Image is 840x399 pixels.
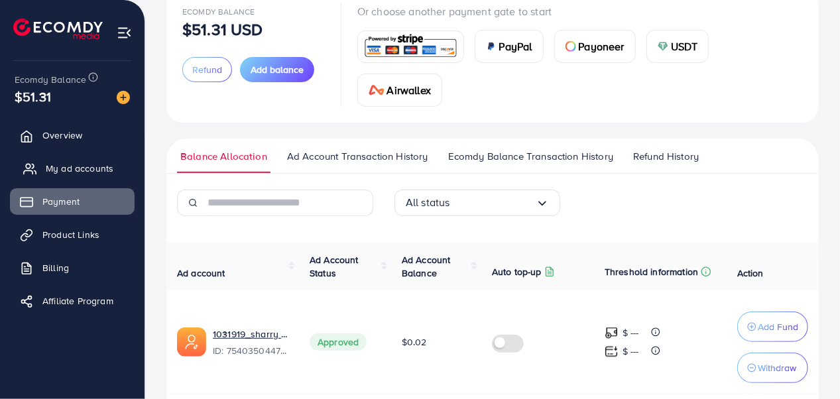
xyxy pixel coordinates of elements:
[671,38,698,54] span: USDT
[177,327,206,357] img: ic-ads-acc.e4c84228.svg
[406,192,450,213] span: All status
[13,19,103,39] img: logo
[42,195,80,208] span: Payment
[402,253,451,280] span: Ad Account Balance
[117,91,130,104] img: image
[387,82,431,98] span: Airwallex
[357,74,442,107] a: cardAirwallex
[737,266,764,280] span: Action
[182,6,255,17] span: Ecomdy Balance
[42,228,99,241] span: Product Links
[658,41,668,52] img: card
[579,38,625,54] span: Payoneer
[251,63,304,76] span: Add balance
[486,41,497,52] img: card
[287,149,428,164] span: Ad Account Transaction History
[310,253,359,280] span: Ad Account Status
[784,339,830,389] iframe: Chat
[633,149,699,164] span: Refund History
[10,221,135,248] a: Product Links
[605,326,619,340] img: top-up amount
[402,335,427,349] span: $0.02
[177,266,225,280] span: Ad account
[15,73,86,86] span: Ecomdy Balance
[605,345,619,359] img: top-up amount
[15,87,51,106] span: $51.31
[369,85,385,95] img: card
[213,327,288,341] a: 1031919_sharry mughal_1755624852344
[394,190,560,216] div: Search for option
[737,353,808,383] button: Withdraw
[213,344,288,357] span: ID: 7540350447681863698
[605,264,698,280] p: Threshold information
[42,261,69,274] span: Billing
[357,30,464,63] a: card
[492,264,542,280] p: Auto top-up
[623,325,639,341] p: $ ---
[554,30,636,63] a: cardPayoneer
[623,343,639,359] p: $ ---
[758,319,798,335] p: Add Fund
[448,149,613,164] span: Ecomdy Balance Transaction History
[737,312,808,342] button: Add Fund
[182,57,232,82] button: Refund
[758,360,796,376] p: Withdraw
[646,30,709,63] a: cardUSDT
[42,129,82,142] span: Overview
[10,288,135,314] a: Affiliate Program
[42,294,113,308] span: Affiliate Program
[566,41,576,52] img: card
[192,63,222,76] span: Refund
[213,327,288,358] div: <span class='underline'>1031919_sharry mughal_1755624852344</span></br>7540350447681863698
[10,155,135,182] a: My ad accounts
[46,162,113,175] span: My ad accounts
[357,3,803,19] p: Or choose another payment gate to start
[180,149,267,164] span: Balance Allocation
[362,32,459,61] img: card
[240,57,314,82] button: Add balance
[310,333,367,351] span: Approved
[10,122,135,148] a: Overview
[450,192,536,213] input: Search for option
[475,30,544,63] a: cardPayPal
[10,255,135,281] a: Billing
[182,21,263,37] p: $51.31 USD
[499,38,532,54] span: PayPal
[117,25,132,40] img: menu
[10,188,135,215] a: Payment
